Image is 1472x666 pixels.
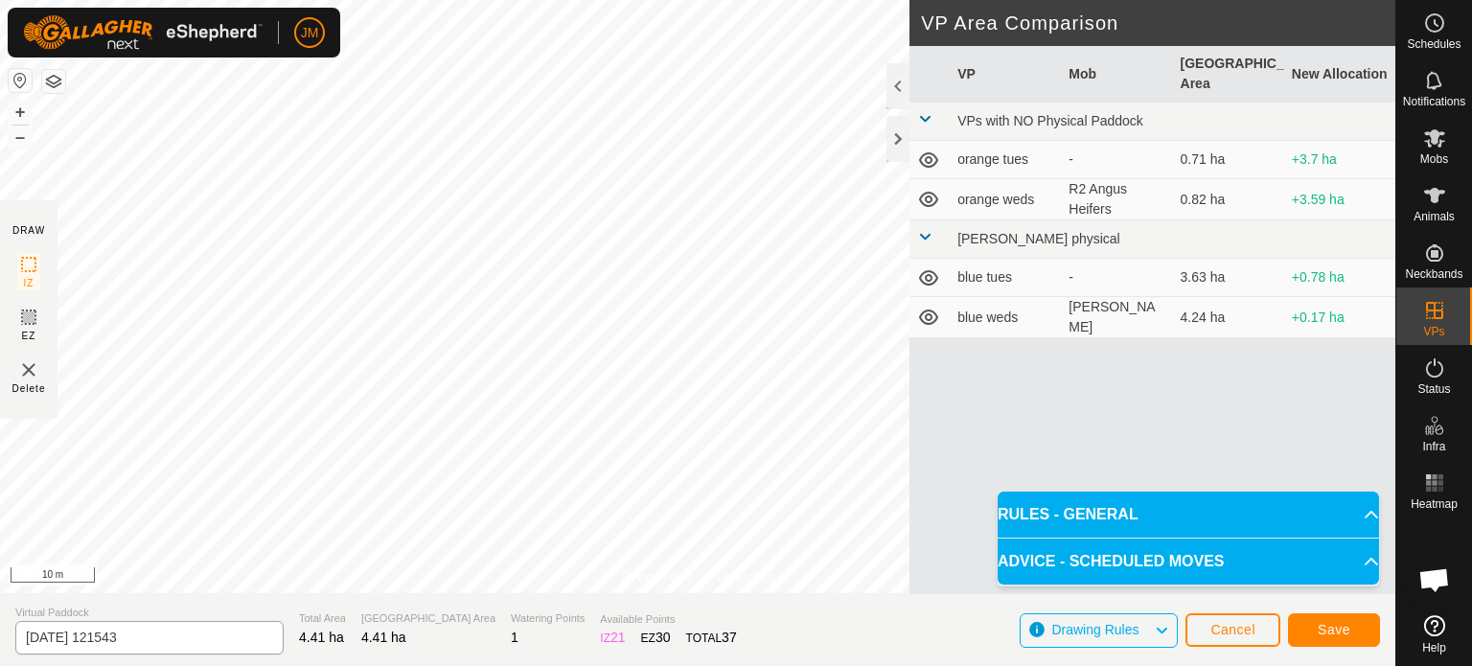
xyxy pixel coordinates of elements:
[1173,46,1284,103] th: [GEOGRAPHIC_DATA] Area
[950,297,1061,338] td: blue weds
[24,276,34,290] span: IZ
[957,113,1143,128] span: VPs with NO Physical Paddock
[1051,622,1138,637] span: Drawing Rules
[17,358,40,381] img: VP
[9,101,32,124] button: +
[998,492,1379,538] p-accordion-header: RULES - GENERAL
[23,15,263,50] img: Gallagher Logo
[1396,608,1472,661] a: Help
[1173,297,1284,338] td: 4.24 ha
[1420,153,1448,165] span: Mobs
[1210,622,1255,637] span: Cancel
[610,630,626,645] span: 21
[950,46,1061,103] th: VP
[1284,179,1395,220] td: +3.59 ha
[9,69,32,92] button: Reset Map
[950,259,1061,297] td: blue tues
[1185,613,1280,647] button: Cancel
[511,610,585,627] span: Watering Points
[1069,179,1164,219] div: R2 Angus Heifers
[1284,259,1395,297] td: +0.78 ha
[686,628,737,648] div: TOTAL
[1069,267,1164,287] div: -
[998,503,1138,526] span: RULES - GENERAL
[921,11,1395,34] h2: VP Area Comparison
[299,630,344,645] span: 4.41 ha
[1403,96,1465,107] span: Notifications
[600,628,625,648] div: IZ
[1417,383,1450,395] span: Status
[12,223,45,238] div: DRAW
[950,179,1061,220] td: orange weds
[950,141,1061,179] td: orange tues
[1069,149,1164,170] div: -
[1405,268,1462,280] span: Neckbands
[655,630,671,645] span: 30
[600,611,736,628] span: Available Points
[1069,297,1164,337] div: [PERSON_NAME]
[42,70,65,93] button: Map Layers
[1284,297,1395,338] td: +0.17 ha
[1284,141,1395,179] td: +3.7 ha
[511,630,518,645] span: 1
[622,568,694,586] a: Privacy Policy
[1422,642,1446,654] span: Help
[1061,46,1172,103] th: Mob
[15,605,284,621] span: Virtual Paddock
[1173,141,1284,179] td: 0.71 ha
[1173,259,1284,297] td: 3.63 ha
[998,539,1379,585] p-accordion-header: ADVICE - SCHEDULED MOVES
[1318,622,1350,637] span: Save
[1173,179,1284,220] td: 0.82 ha
[1284,46,1395,103] th: New Allocation
[1414,211,1455,222] span: Animals
[12,381,46,396] span: Delete
[641,628,671,648] div: EZ
[722,630,737,645] span: 37
[299,610,346,627] span: Total Area
[361,630,406,645] span: 4.41 ha
[717,568,773,586] a: Contact Us
[1423,326,1444,337] span: VPs
[1406,551,1463,609] div: Open chat
[1411,498,1458,510] span: Heatmap
[1422,441,1445,452] span: Infra
[9,126,32,149] button: –
[22,329,36,343] span: EZ
[1288,613,1380,647] button: Save
[1407,38,1460,50] span: Schedules
[998,550,1224,573] span: ADVICE - SCHEDULED MOVES
[361,610,495,627] span: [GEOGRAPHIC_DATA] Area
[957,231,1120,246] span: [PERSON_NAME] physical
[301,23,319,43] span: JM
